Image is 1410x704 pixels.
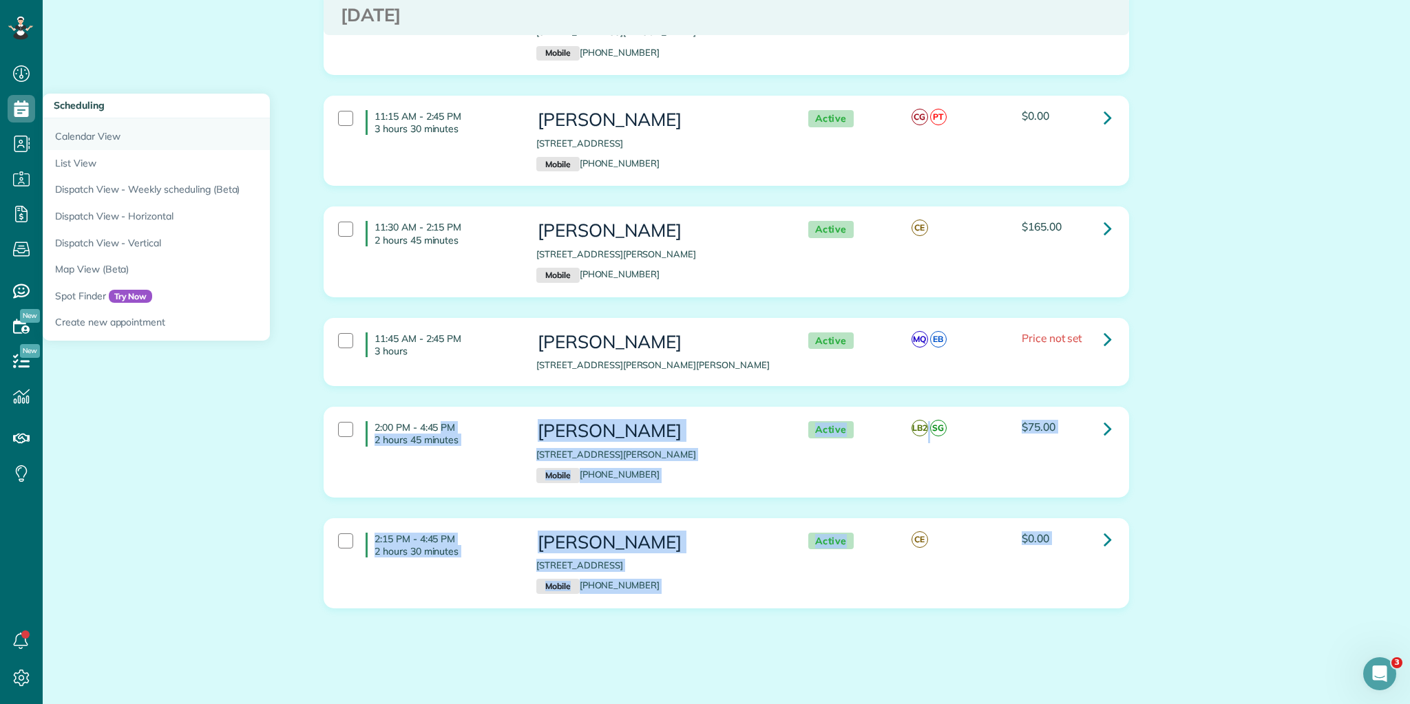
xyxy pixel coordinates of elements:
[912,331,928,348] span: MQ
[341,6,1112,25] h3: [DATE]
[536,421,780,441] h3: [PERSON_NAME]
[375,234,516,246] p: 2 hours 45 minutes
[808,221,854,238] span: Active
[109,290,153,303] span: Try Now
[375,345,516,357] p: 3 hours
[808,421,854,438] span: Active
[375,122,516,135] p: 3 hours 30 minutes
[1022,420,1055,434] span: $75.00
[1391,657,1402,668] span: 3
[536,332,780,352] h3: [PERSON_NAME]
[536,47,660,58] a: Mobile[PHONE_NUMBER]
[20,309,40,323] span: New
[20,344,40,358] span: New
[43,150,387,177] a: List View
[536,46,579,61] small: Mobile
[1022,331,1082,345] span: Price not set
[536,248,780,261] p: [STREET_ADDRESS][PERSON_NAME]
[912,531,928,548] span: CE
[536,221,780,241] h3: [PERSON_NAME]
[366,533,516,557] h4: 2:15 PM - 4:45 PM
[930,420,947,436] span: SG
[1363,657,1396,690] iframe: Intercom live chat
[1022,531,1049,545] span: $0.00
[930,331,947,348] span: EB
[366,110,516,135] h4: 11:15 AM - 2:45 PM
[43,283,387,310] a: Spot FinderTry Now
[43,203,387,230] a: Dispatch View - Horizontal
[375,434,516,446] p: 2 hours 45 minutes
[912,220,928,236] span: CE
[536,469,660,480] a: Mobile[PHONE_NUMBER]
[536,359,780,372] p: [STREET_ADDRESS][PERSON_NAME][PERSON_NAME]
[43,230,387,257] a: Dispatch View - Vertical
[375,545,516,557] p: 2 hours 30 minutes
[912,109,928,125] span: CG
[536,268,660,279] a: Mobile[PHONE_NUMBER]
[366,421,516,446] h4: 2:00 PM - 4:45 PM
[366,332,516,357] h4: 11:45 AM - 2:45 PM
[536,137,780,150] p: [STREET_ADDRESS]
[912,420,928,436] span: LB2
[1022,109,1049,122] span: $0.00
[536,448,780,461] p: [STREET_ADDRESS][PERSON_NAME]
[366,221,516,246] h4: 11:30 AM - 2:15 PM
[536,559,780,572] p: [STREET_ADDRESS]
[930,109,947,125] span: PT
[536,110,780,130] h3: [PERSON_NAME]
[808,533,854,550] span: Active
[54,99,105,111] span: Scheduling
[808,332,854,350] span: Active
[43,256,387,283] a: Map View (Beta)
[536,579,660,590] a: Mobile[PHONE_NUMBER]
[43,176,387,203] a: Dispatch View - Weekly scheduling (Beta)
[808,110,854,127] span: Active
[536,158,660,169] a: Mobile[PHONE_NUMBER]
[43,118,387,150] a: Calendar View
[1022,220,1062,233] span: $165.00
[536,579,579,594] small: Mobile
[536,468,579,483] small: Mobile
[536,157,579,172] small: Mobile
[536,533,780,553] h3: [PERSON_NAME]
[43,309,387,341] a: Create new appointment
[536,268,579,283] small: Mobile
